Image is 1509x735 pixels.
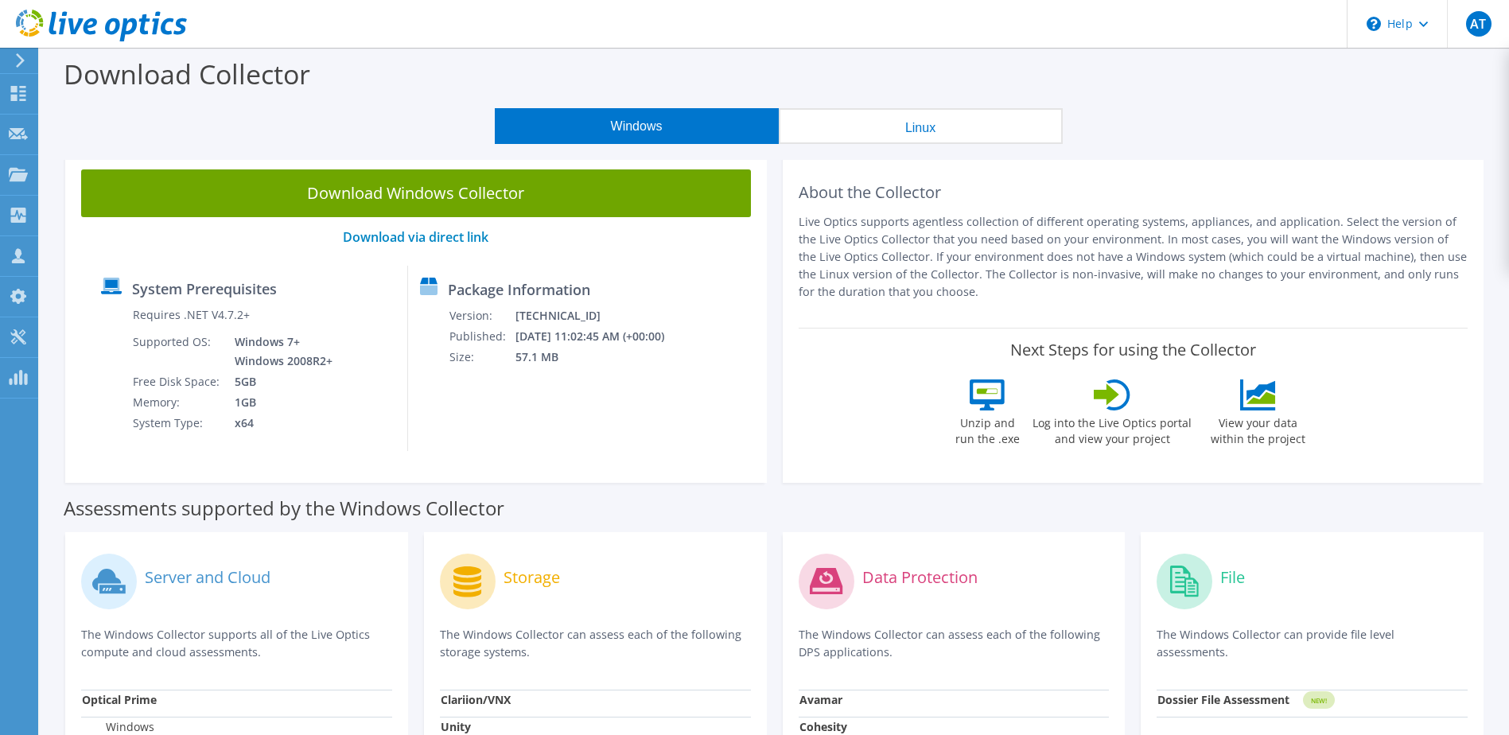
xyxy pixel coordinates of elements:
[799,719,847,734] strong: Cohesity
[449,305,515,326] td: Version:
[81,626,392,661] p: The Windows Collector supports all of the Live Optics compute and cloud assessments.
[133,307,250,323] label: Requires .NET V4.7.2+
[440,626,751,661] p: The Windows Collector can assess each of the following storage systems.
[515,326,686,347] td: [DATE] 11:02:45 AM (+00:00)
[223,392,336,413] td: 1GB
[1157,692,1289,707] strong: Dossier File Assessment
[132,332,223,371] td: Supported OS:
[1311,696,1327,705] tspan: NEW!
[132,413,223,434] td: System Type:
[1200,410,1315,447] label: View your data within the project
[343,228,488,246] a: Download via direct link
[951,410,1024,447] label: Unzip and run the .exe
[515,347,686,367] td: 57.1 MB
[449,347,515,367] td: Size:
[132,392,223,413] td: Memory:
[799,626,1110,661] p: The Windows Collector can assess each of the following DPS applications.
[441,692,511,707] strong: Clariion/VNX
[1220,570,1245,585] label: File
[449,326,515,347] td: Published:
[223,413,336,434] td: x64
[223,332,336,371] td: Windows 7+ Windows 2008R2+
[1367,17,1381,31] svg: \n
[799,183,1468,202] h2: About the Collector
[1466,11,1491,37] span: AT
[799,213,1468,301] p: Live Optics supports agentless collection of different operating systems, appliances, and applica...
[64,500,504,516] label: Assessments supported by the Windows Collector
[448,282,590,297] label: Package Information
[82,719,154,735] label: Windows
[862,570,978,585] label: Data Protection
[132,371,223,392] td: Free Disk Space:
[64,56,310,92] label: Download Collector
[779,108,1063,144] button: Linux
[495,108,779,144] button: Windows
[441,719,471,734] strong: Unity
[1010,340,1256,360] label: Next Steps for using the Collector
[515,305,686,326] td: [TECHNICAL_ID]
[504,570,560,585] label: Storage
[132,281,277,297] label: System Prerequisites
[145,570,270,585] label: Server and Cloud
[82,692,157,707] strong: Optical Prime
[223,371,336,392] td: 5GB
[1032,410,1192,447] label: Log into the Live Optics portal and view your project
[81,169,751,217] a: Download Windows Collector
[1157,626,1468,661] p: The Windows Collector can provide file level assessments.
[799,692,842,707] strong: Avamar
